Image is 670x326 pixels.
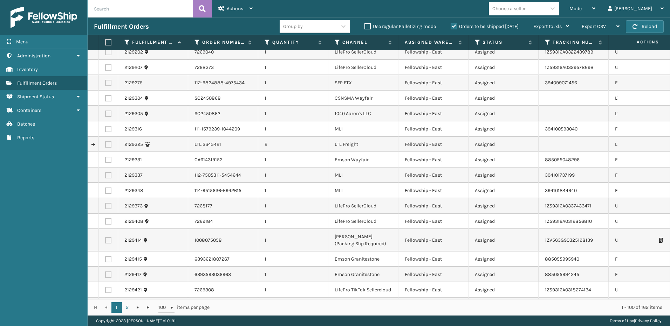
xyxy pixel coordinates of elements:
[469,106,539,121] td: Assigned
[405,39,455,45] label: Assigned Warehouse
[258,60,328,75] td: 1
[283,23,303,30] div: Group by
[545,287,591,293] a: 1Z59316A0318274134
[188,121,258,137] td: 111-1579239-1044209
[398,168,469,183] td: Fellowship - East
[545,49,593,55] a: 1Z59316A0322439789
[469,75,539,91] td: Assigned
[469,91,539,106] td: Assigned
[135,305,141,310] span: Go to the next page
[545,218,592,224] a: 1Z59316A0312856810
[188,44,258,60] td: 7269040
[610,316,662,326] div: |
[143,302,153,313] a: Go to the last page
[124,156,142,163] a: 2129331
[328,168,398,183] td: MLI
[188,229,258,251] td: 1008075058
[469,168,539,183] td: Assigned
[124,286,142,293] a: 2129421
[124,141,143,148] a: 2129325
[258,282,328,298] td: 1
[328,267,398,282] td: Emson Granitestone
[17,80,57,86] span: Fulfillment Orders
[545,271,579,277] a: 885055994245
[469,267,539,282] td: Assigned
[469,183,539,198] td: Assigned
[258,229,328,251] td: 1
[328,91,398,106] td: CSNSMA Wayfair
[545,256,579,262] a: 885055995940
[328,121,398,137] td: MLI
[398,267,469,282] td: Fellowship - East
[483,39,525,45] label: Status
[545,157,580,163] a: 885055048296
[398,183,469,198] td: Fellowship - East
[124,64,143,71] a: 2129207
[398,298,469,313] td: Fellowship - East
[258,183,328,198] td: 1
[124,256,142,263] a: 2129415
[469,137,539,152] td: Assigned
[553,39,595,45] label: Tracking Number
[158,304,169,311] span: 100
[17,66,38,72] span: Inventory
[533,23,562,29] span: Export to .xls
[469,198,539,214] td: Assigned
[258,168,328,183] td: 1
[469,251,539,267] td: Assigned
[328,198,398,214] td: LifePro SellerCloud
[258,214,328,229] td: 1
[469,229,539,251] td: Assigned
[132,39,175,45] label: Fulfillment Order Id
[124,110,143,117] a: 2129305
[398,137,469,152] td: Fellowship - East
[258,44,328,60] td: 1
[96,316,176,326] p: Copyright 2023 [PERSON_NAME]™ v 1.0.191
[545,172,575,178] a: 394101737199
[258,198,328,214] td: 1
[328,44,398,60] td: LifePro SellerCloud
[469,214,539,229] td: Assigned
[258,152,328,168] td: 1
[545,203,592,209] a: 1Z59316A0337433471
[610,318,634,323] a: Terms of Use
[227,6,243,12] span: Actions
[188,152,258,168] td: CA614319152
[122,302,132,313] a: 2
[111,302,122,313] a: 1
[17,121,35,127] span: Batches
[635,318,662,323] a: Privacy Policy
[258,121,328,137] td: 1
[188,298,258,313] td: 113-6658915-7118611
[124,218,143,225] a: 2129408
[17,107,41,113] span: Containers
[398,198,469,214] td: Fellowship - East
[328,229,398,251] td: [PERSON_NAME] (Packing Slip Required)
[124,203,143,210] a: 2129373
[124,271,142,278] a: 2129417
[188,168,258,183] td: 112-7505311-5454644
[124,237,142,244] a: 2129414
[615,36,663,48] span: Actions
[124,79,143,86] a: 2129275
[11,7,77,28] img: logo
[328,214,398,229] td: LifePro SellerCloud
[328,282,398,298] td: LifePro TikTok Sellercloud
[258,91,328,106] td: 1
[188,60,258,75] td: 7268373
[258,137,328,152] td: 2
[17,53,50,59] span: Administration
[219,304,662,311] div: 1 - 100 of 162 items
[582,23,606,29] span: Export CSV
[469,60,539,75] td: Assigned
[94,22,149,31] h3: Fulfillment Orders
[258,75,328,91] td: 1
[258,267,328,282] td: 1
[451,23,519,29] label: Orders to be shipped [DATE]
[328,106,398,121] td: 1040 Aaron's LLC
[545,187,577,193] a: 394101844940
[16,39,28,45] span: Menu
[124,187,143,194] a: 2129348
[145,305,151,310] span: Go to the last page
[188,267,258,282] td: 6393593036963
